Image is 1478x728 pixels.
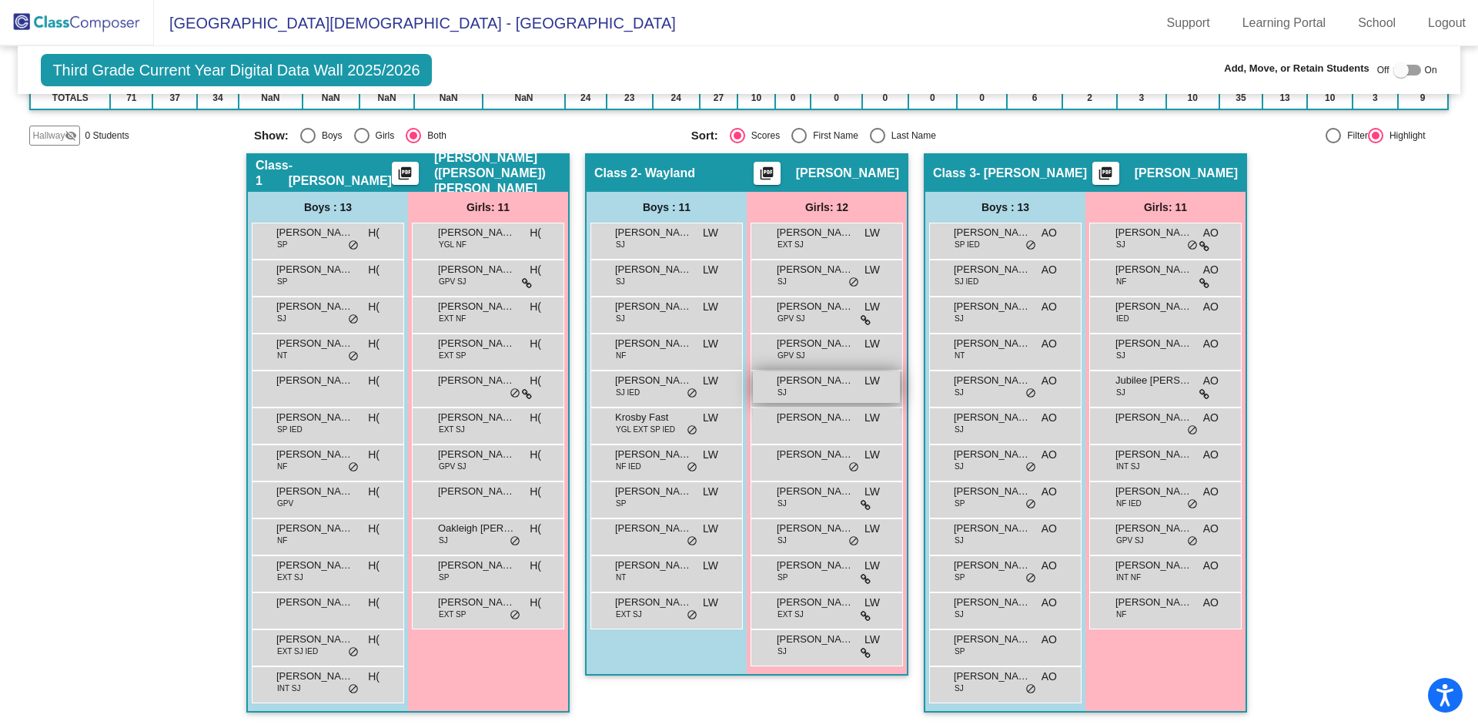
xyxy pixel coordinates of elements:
[1187,498,1198,511] span: do_not_disturb_alt
[616,461,641,472] span: NF IED
[530,299,541,315] span: H(
[777,350,805,361] span: GPV SJ
[1042,262,1057,278] span: AO
[691,129,718,143] span: Sort:
[955,424,964,435] span: SJ
[348,646,359,659] span: do_not_disturb_alt
[1115,447,1192,462] span: [PERSON_NAME]
[530,262,541,278] span: H(
[777,609,804,620] span: EXT SJ
[1042,299,1057,315] span: AO
[408,192,568,223] div: Girls: 11
[530,225,541,241] span: H(
[703,447,718,463] span: LW
[1203,447,1219,463] span: AO
[954,484,1031,499] span: [PERSON_NAME] [PERSON_NAME]
[438,262,515,277] span: [PERSON_NAME]
[777,484,854,499] span: [PERSON_NAME]
[1042,558,1057,574] span: AO
[687,461,697,474] span: do_not_disturb_alt
[434,150,560,196] span: [PERSON_NAME] ([PERSON_NAME]) [PERSON_NAME]
[1203,373,1219,389] span: AO
[239,86,302,109] td: NaN
[277,572,303,583] span: EXT SJ
[1042,225,1057,241] span: AO
[1115,558,1192,573] span: [PERSON_NAME]
[615,225,692,240] span: [PERSON_NAME]
[1135,166,1238,181] span: [PERSON_NAME]
[289,158,392,189] span: - [PERSON_NAME]
[954,410,1031,425] span: [PERSON_NAME]
[1085,192,1246,223] div: Girls: 11
[1025,572,1036,585] span: do_not_disturb_alt
[152,86,196,109] td: 37
[1353,86,1398,109] td: 3
[615,336,692,351] span: [PERSON_NAME]
[1025,240,1036,252] span: do_not_disturb_alt
[777,558,854,573] span: [PERSON_NAME]
[368,521,380,537] span: H(
[615,521,692,536] span: [PERSON_NAME]
[1262,86,1308,109] td: 13
[530,410,541,426] span: H(
[1116,461,1139,472] span: INT SJ
[421,129,446,143] div: Both
[1025,461,1036,474] span: do_not_disturb_alt
[864,632,880,648] span: LW
[1096,166,1115,187] mat-icon: picture_as_pdf
[438,410,515,425] span: [PERSON_NAME]
[1116,276,1126,287] span: NF
[368,299,380,315] span: H(
[438,447,515,462] span: [PERSON_NAME]
[777,373,854,388] span: [PERSON_NAME]
[703,484,718,500] span: LW
[954,595,1031,610] span: [PERSON_NAME]
[276,336,353,351] span: [PERSON_NAME] [PERSON_NAME]
[1219,86,1262,109] td: 35
[757,166,776,187] mat-icon: picture_as_pdf
[530,373,541,389] span: H(
[864,410,880,426] span: LW
[1116,609,1126,620] span: NF
[439,239,466,250] span: YGL NF
[110,86,152,109] td: 71
[955,609,964,620] span: SJ
[510,609,520,622] span: do_not_disturb_alt
[530,595,541,611] span: H(
[933,166,976,181] span: Class 3
[32,129,65,143] span: Hallway
[277,276,287,287] span: SP
[392,162,419,185] button: Print Students Details
[607,86,653,109] td: 23
[687,424,697,437] span: do_not_disturb_alt
[1230,11,1339,35] a: Learning Portal
[276,262,353,277] span: [PERSON_NAME]
[616,424,675,435] span: YGL EXT SP IED
[955,276,978,287] span: SJ IED
[777,535,787,546] span: SJ
[1115,595,1192,610] span: [PERSON_NAME]
[653,86,700,109] td: 24
[616,572,626,583] span: NT
[747,192,907,223] div: Girls: 12
[1042,484,1057,500] span: AO
[438,521,515,536] span: Oakleigh [PERSON_NAME]
[700,86,738,109] td: 27
[530,447,541,463] span: H(
[530,521,541,537] span: H(
[864,299,880,315] span: LW
[1116,350,1125,361] span: SJ
[954,669,1031,684] span: [PERSON_NAME]
[348,314,359,326] span: do_not_disturb_alt
[1224,61,1369,76] span: Add, Move, or Retain Students
[687,609,697,622] span: do_not_disturb_alt
[154,11,676,35] span: [GEOGRAPHIC_DATA][DEMOGRAPHIC_DATA] - [GEOGRAPHIC_DATA]
[1042,336,1057,352] span: AO
[691,128,1117,143] mat-radio-group: Select an option
[777,595,854,610] span: [PERSON_NAME]
[1398,86,1448,109] td: 9
[1116,535,1144,546] span: GPV SJ
[439,609,466,620] span: EXT SP
[777,313,805,324] span: GPV SJ
[510,387,520,400] span: do_not_disturb_alt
